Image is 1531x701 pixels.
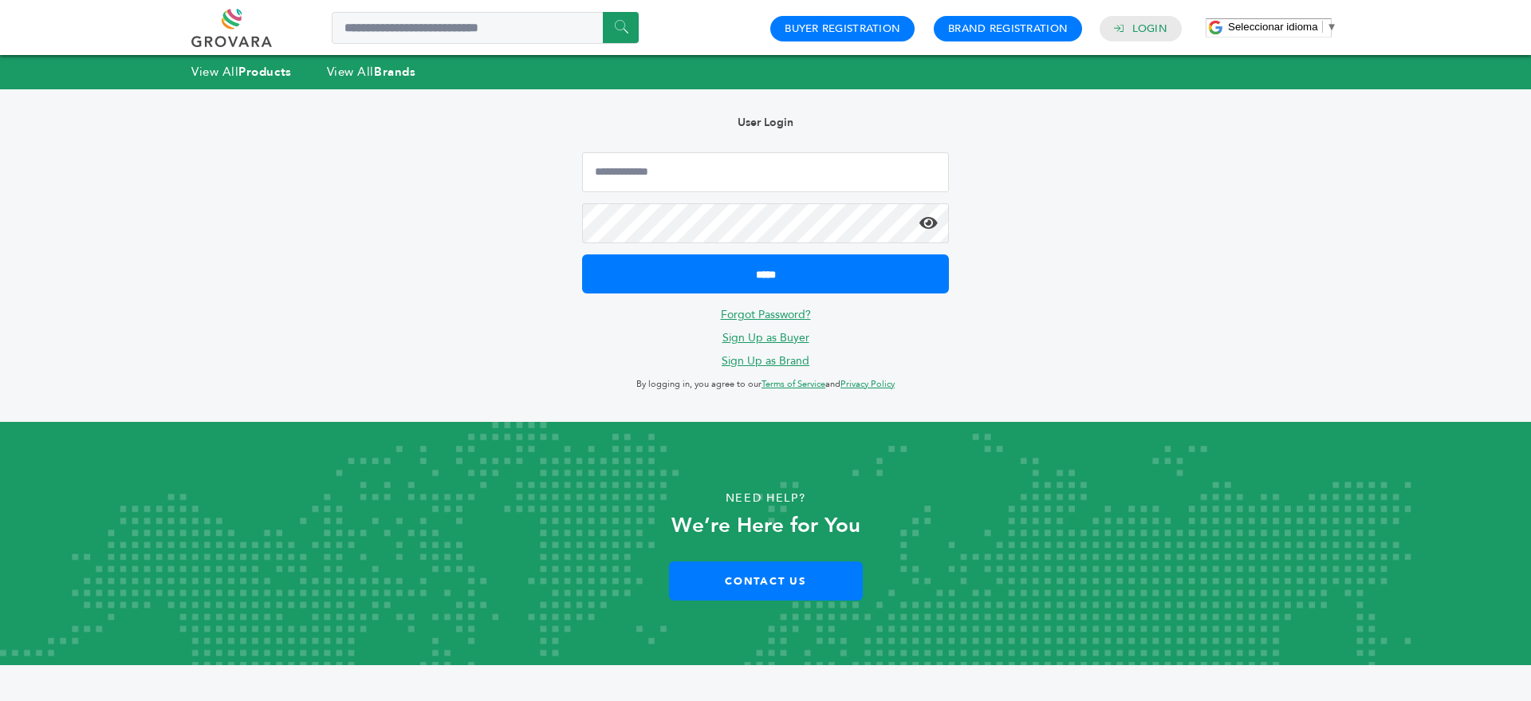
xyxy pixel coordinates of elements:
span: ▼ [1327,21,1337,33]
span: ​ [1322,21,1323,33]
a: Buyer Registration [785,22,900,36]
a: View AllBrands [327,64,416,80]
input: Search a product or brand... [332,12,639,44]
strong: Brands [374,64,415,80]
strong: Products [238,64,291,80]
b: User Login [738,115,793,130]
a: Forgot Password? [721,307,811,322]
a: Sign Up as Buyer [722,330,809,345]
a: Privacy Policy [840,378,895,390]
a: Contact Us [669,561,863,601]
span: Seleccionar idioma [1228,21,1318,33]
a: Terms of Service [762,378,825,390]
p: By logging in, you agree to our and [582,375,949,394]
a: Login [1132,22,1167,36]
p: Need Help? [77,486,1454,510]
a: Sign Up as Brand [722,353,809,368]
a: Brand Registration [948,22,1068,36]
input: Email Address [582,152,949,192]
strong: We’re Here for You [671,511,860,540]
input: Password [582,203,949,243]
a: Seleccionar idioma​ [1228,21,1337,33]
a: View AllProducts [191,64,292,80]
